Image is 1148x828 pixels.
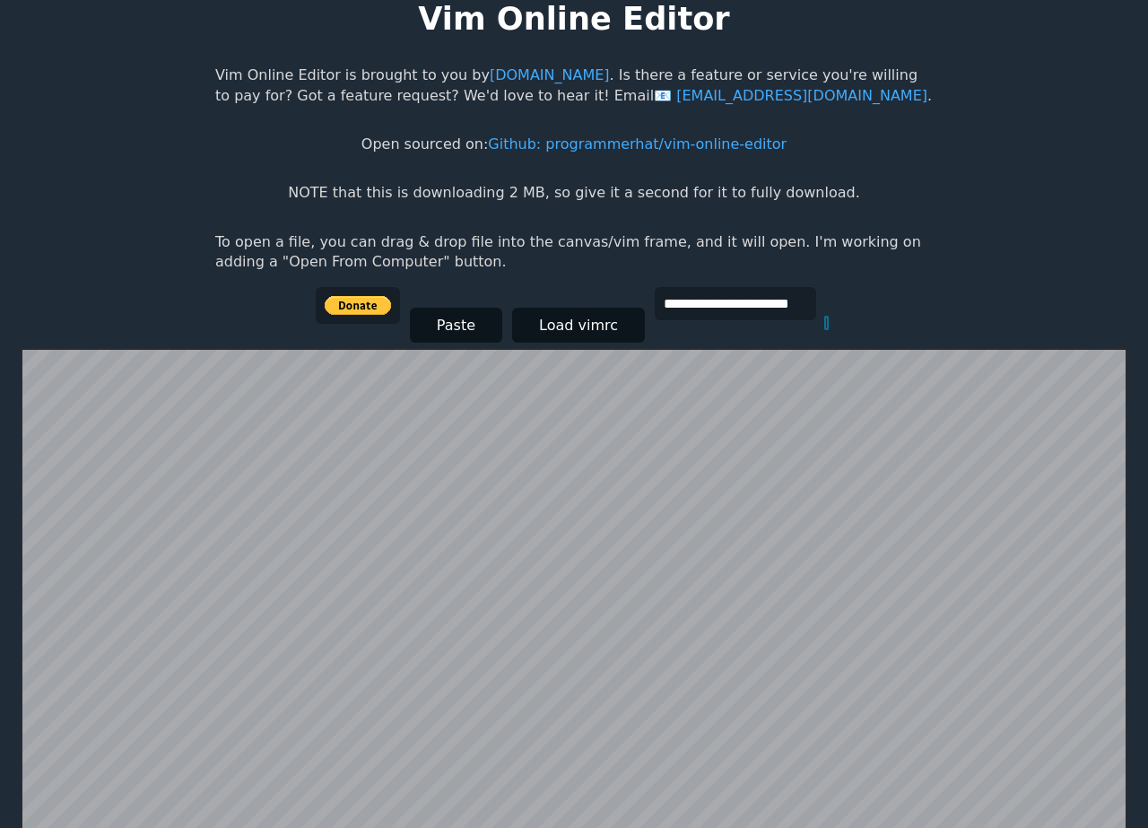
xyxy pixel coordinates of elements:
[410,308,502,343] button: Paste
[215,65,933,106] p: Vim Online Editor is brought to you by . Is there a feature or service you're willing to pay for?...
[512,308,645,343] button: Load vimrc
[490,66,610,83] a: [DOMAIN_NAME]
[215,232,933,273] p: To open a file, you can drag & drop file into the canvas/vim frame, and it will open. I'm working...
[288,183,859,203] p: NOTE that this is downloading 2 MB, so give it a second for it to fully download.
[654,87,927,104] a: [EMAIL_ADDRESS][DOMAIN_NAME]
[488,135,787,153] a: Github: programmerhat/vim-online-editor
[361,135,787,154] p: Open sourced on:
